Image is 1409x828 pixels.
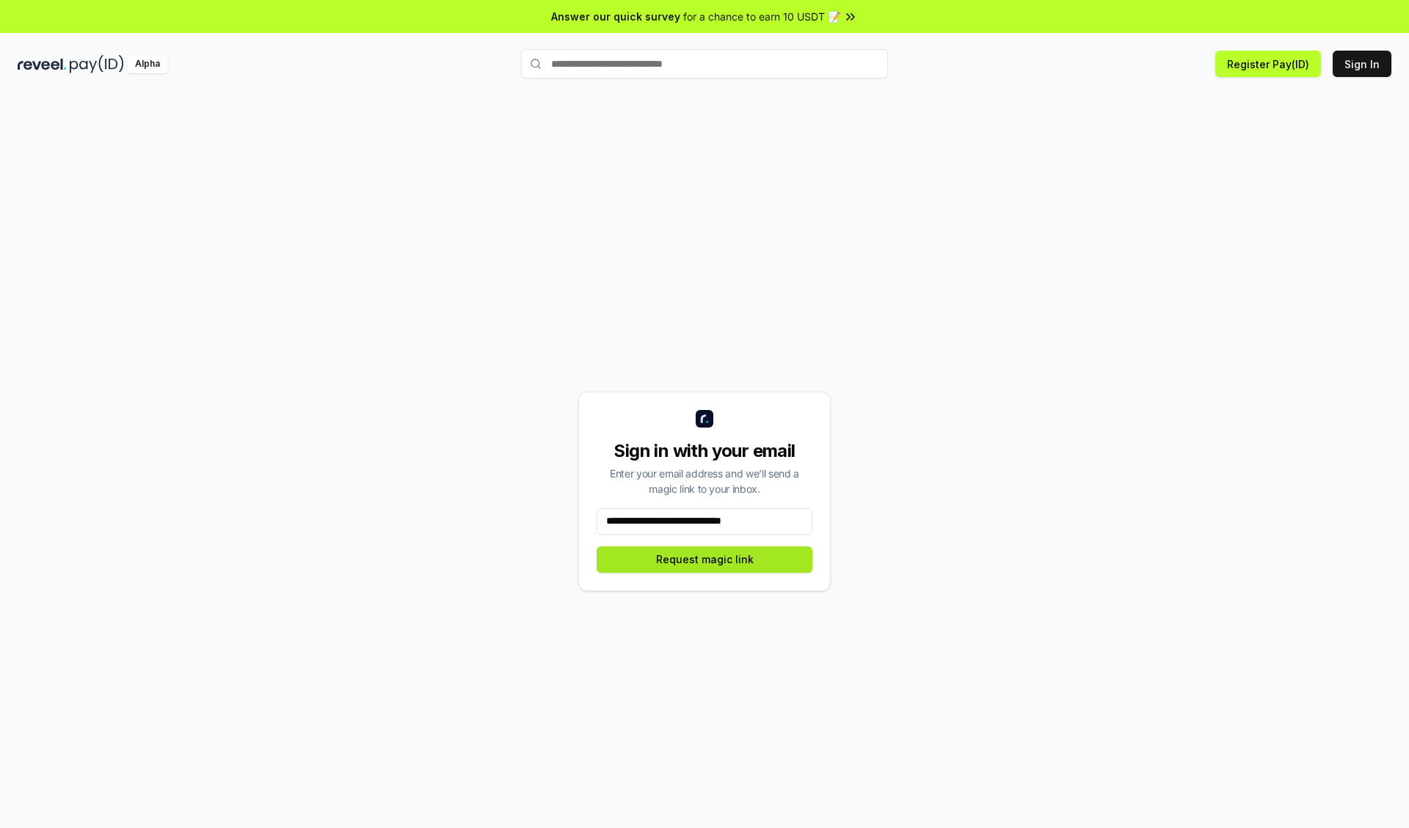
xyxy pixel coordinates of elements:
img: logo_small [696,410,713,428]
button: Register Pay(ID) [1215,51,1321,77]
span: Answer our quick survey [551,9,680,24]
div: Enter your email address and we’ll send a magic link to your inbox. [597,466,812,497]
img: pay_id [70,55,124,73]
button: Sign In [1333,51,1391,77]
img: reveel_dark [18,55,67,73]
span: for a chance to earn 10 USDT 📝 [683,9,840,24]
div: Sign in with your email [597,439,812,463]
div: Alpha [127,55,168,73]
button: Request magic link [597,546,812,573]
